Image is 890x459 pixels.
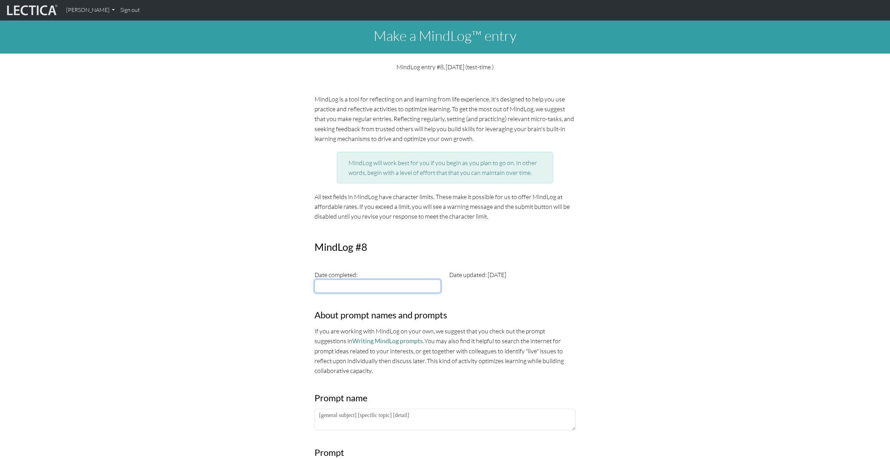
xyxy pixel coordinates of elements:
[445,270,580,293] div: Date updated: [DATE]
[63,3,118,17] a: [PERSON_NAME]
[315,94,575,143] p: MindLog is a tool for reflecting on and learning from life experience. It's designed to help you ...
[315,326,575,376] p: If you are working with MindLog on your own, we suggest that you check out the prompt suggestions...
[5,3,58,17] img: lecticalive
[315,62,575,72] p: MindLog entry #8, [DATE] (test-time )
[315,393,575,403] h3: Prompt name
[315,192,575,221] p: All text fields in MindLog have character limits. These make it possible for us to offer MindLog ...
[337,152,553,183] div: MindLog will work best for you if you begin as you plan to go on. In other words, begin with a le...
[315,270,358,280] label: Date completed:
[315,447,575,458] h3: Prompt
[315,310,575,320] h3: About prompt names and prompts
[310,241,580,253] h2: MindLog #8
[118,3,143,17] a: Sign out
[352,337,424,345] a: Writing MindLog prompts.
